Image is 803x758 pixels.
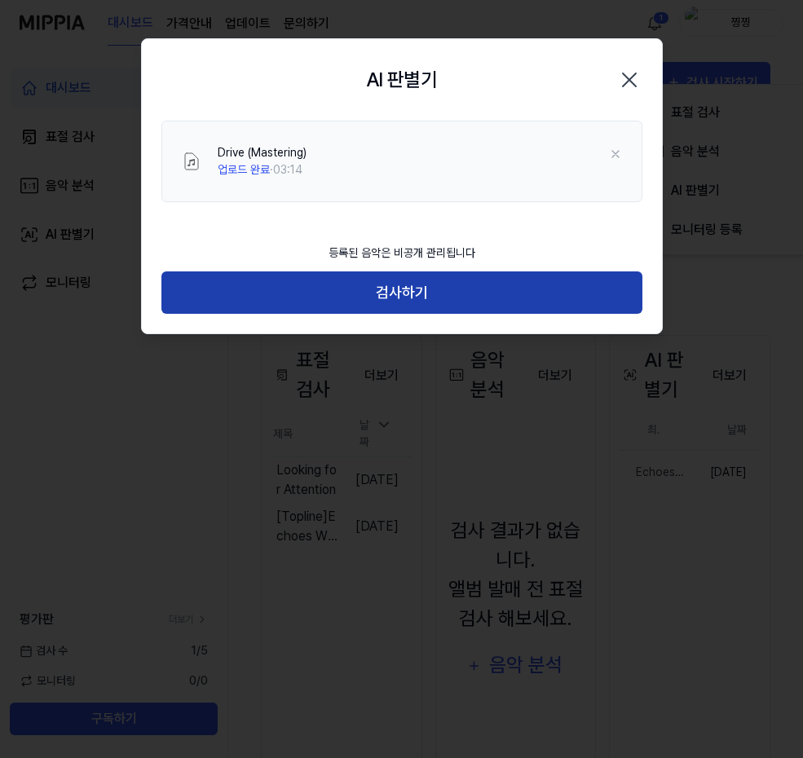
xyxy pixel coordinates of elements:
img: File Select [182,152,201,171]
button: 검사하기 [161,271,642,315]
div: 등록된 음악은 비공개 관리됩니다 [319,235,485,271]
div: Drive (Mastering) [218,144,307,161]
div: · 03:14 [218,161,307,178]
h2: AI 판별기 [366,65,437,95]
span: 업로드 완료 [218,163,270,176]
